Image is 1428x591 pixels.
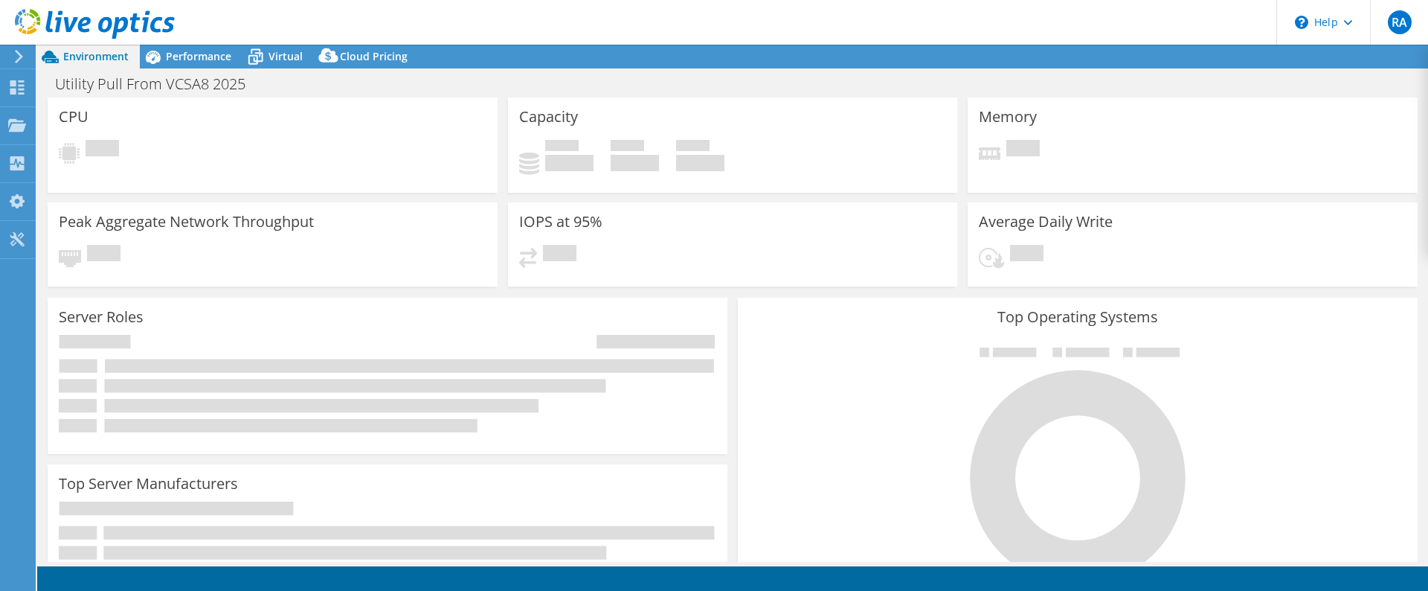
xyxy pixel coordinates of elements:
[63,49,129,63] span: Environment
[59,109,89,125] h3: CPU
[340,49,408,63] span: Cloud Pricing
[611,140,644,155] span: Free
[545,155,594,171] h4: 0 GiB
[1006,140,1040,160] span: Pending
[979,109,1037,125] h3: Memory
[1388,10,1412,34] span: RA
[543,245,576,265] span: Pending
[48,76,268,92] h1: Utility Pull From VCSA8 2025
[545,140,579,155] span: Used
[1010,245,1043,265] span: Pending
[676,140,710,155] span: Total
[519,214,602,230] h3: IOPS at 95%
[268,49,303,63] span: Virtual
[59,214,314,230] h3: Peak Aggregate Network Throughput
[166,49,231,63] span: Performance
[611,155,659,171] h4: 0 GiB
[749,309,1406,325] h3: Top Operating Systems
[59,309,144,325] h3: Server Roles
[87,245,120,265] span: Pending
[86,140,119,160] span: Pending
[676,155,724,171] h4: 0 GiB
[979,214,1113,230] h3: Average Daily Write
[1295,16,1308,29] svg: \n
[519,109,578,125] h3: Capacity
[59,476,238,492] h3: Top Server Manufacturers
